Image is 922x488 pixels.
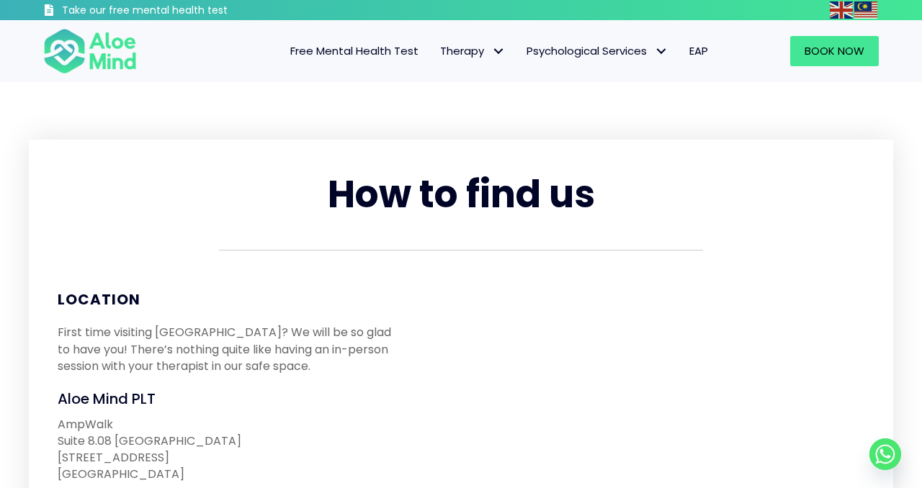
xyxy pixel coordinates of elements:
h3: Take our free mental health test [62,4,305,18]
img: ms [854,1,877,19]
img: Aloe mind Logo [43,27,137,75]
span: How to find us [328,168,595,220]
a: Psychological ServicesPsychological Services: submenu [516,36,679,66]
span: Aloe Mind PLT [58,389,156,409]
a: Take our free mental health test [43,4,305,20]
a: Book Now [790,36,879,66]
a: TherapyTherapy: submenu [429,36,516,66]
span: Therapy: submenu [488,41,509,62]
span: Therapy [440,43,505,58]
nav: Menu [156,36,719,66]
p: AmpWalk Suite 8.08 [GEOGRAPHIC_DATA] [STREET_ADDRESS] [GEOGRAPHIC_DATA] [58,416,401,483]
a: Malay [854,1,879,18]
a: Free Mental Health Test [279,36,429,66]
a: Whatsapp [869,438,901,470]
a: EAP [679,36,719,66]
img: en [830,1,853,19]
span: Psychological Services [527,43,668,58]
span: Psychological Services: submenu [650,41,671,62]
a: English [830,1,854,18]
span: Free Mental Health Test [290,43,419,58]
span: Book Now [805,43,864,58]
span: Location [58,289,140,309]
span: EAP [689,43,708,58]
p: First time visiting [GEOGRAPHIC_DATA]? We will be so glad to have you! There’s nothing quite like... [58,324,401,374]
